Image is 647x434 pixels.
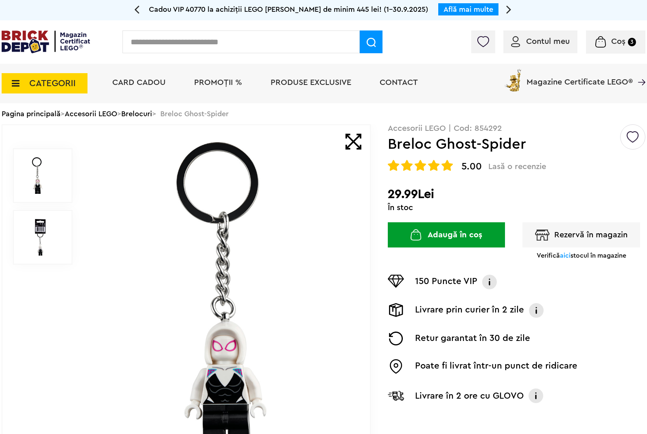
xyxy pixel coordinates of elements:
button: Adaugă în coș [388,222,505,247]
span: CATEGORII [29,79,76,88]
a: Află mai multe [444,6,493,13]
p: Accesorii LEGO | Cod: 854292 [388,124,645,132]
div: > > > Breloc Ghost-Spider [2,103,645,124]
div: În stoc [388,204,645,212]
span: Cadou VIP 40770 la achiziții LEGO [PERSON_NAME] de minim 445 lei! (1-30.9.2025) [149,6,428,13]
span: 5.00 [461,162,482,171]
span: Coș [611,37,625,46]
img: Easybox [388,359,404,374]
span: Contul meu [526,37,570,46]
img: Breloc Ghost-Spider [22,219,59,256]
span: aici [560,252,570,259]
small: 3 [628,38,636,46]
img: Puncte VIP [388,275,404,288]
img: Evaluare cu stele [428,160,439,171]
img: Info livrare prin curier [528,303,544,318]
p: Livrare prin curier în 2 zile [415,303,524,318]
h2: 29.99Lei [388,187,645,202]
img: Info livrare cu GLOVO [528,388,544,404]
a: Contul meu [511,37,570,46]
span: Lasă o recenzie [488,162,546,171]
p: 150 Puncte VIP [415,275,477,289]
p: Verifică stocul în magazine [537,252,626,260]
img: Evaluare cu stele [415,160,426,171]
a: Pagina principală [2,110,61,117]
img: Info VIP [481,275,498,289]
a: Magazine Certificate LEGO® [633,67,645,76]
a: PROMOȚII % [194,78,242,87]
a: Accesorii LEGO [65,110,117,117]
img: Livrare Glovo [388,391,404,401]
a: Contact [380,78,418,87]
img: Evaluare cu stele [401,160,413,171]
button: Rezervă în magazin [522,222,640,247]
p: Retur garantat în 30 de zile [415,332,530,345]
span: Magazine Certificate LEGO® [527,67,633,86]
a: Card Cadou [112,78,166,87]
img: Livrare [388,303,404,317]
img: Returnare [388,332,404,345]
p: Poate fi livrat într-un punct de ridicare [415,359,577,374]
p: Livrare în 2 ore cu GLOVO [415,389,524,402]
img: Breloc Ghost-Spider [22,157,52,194]
a: Produse exclusive [271,78,351,87]
h1: Breloc Ghost-Spider [388,137,619,152]
a: Brelocuri [121,110,152,117]
img: Evaluare cu stele [388,160,399,171]
img: Evaluare cu stele [442,160,453,171]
